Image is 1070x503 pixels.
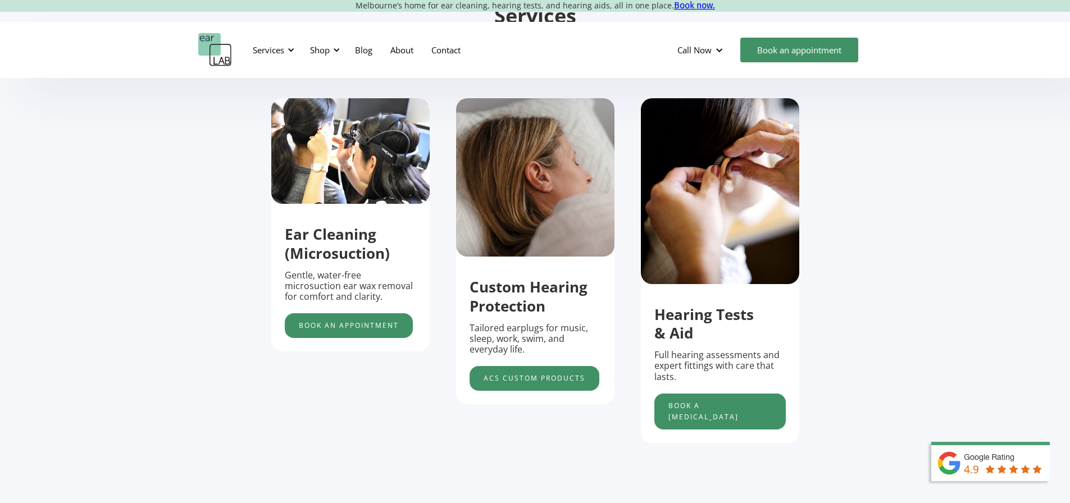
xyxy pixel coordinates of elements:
div: Shop [303,33,343,67]
strong: Ear Cleaning (Microsuction) [285,224,390,263]
img: putting hearing protection in [641,98,799,284]
strong: Hearing Tests & Aid [654,304,754,344]
p: Tailored earplugs for music, sleep, work, swim, and everyday life. [470,323,601,355]
strong: Custom Hearing Protection [470,277,588,316]
p: Full hearing assessments and expert fittings with care that lasts. [654,350,786,382]
h2: Services [271,3,799,29]
a: acs custom products [470,366,599,391]
div: 3 of 5 [641,98,799,443]
a: Contact [422,34,470,66]
div: Shop [310,44,330,56]
div: 1 of 5 [271,98,430,351]
div: Services [246,33,298,67]
p: Gentle, water-free microsuction ear wax removal for comfort and clarity. [285,270,416,303]
a: Blog [346,34,381,66]
a: home [198,33,232,67]
div: 2 of 5 [456,98,614,404]
a: Book an appointment [740,38,858,62]
a: About [381,34,422,66]
div: Call Now [677,44,712,56]
a: Book an appointment [285,313,413,338]
div: Call Now [668,33,735,67]
a: Book a [MEDICAL_DATA] [654,394,786,429]
div: Services [253,44,284,56]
